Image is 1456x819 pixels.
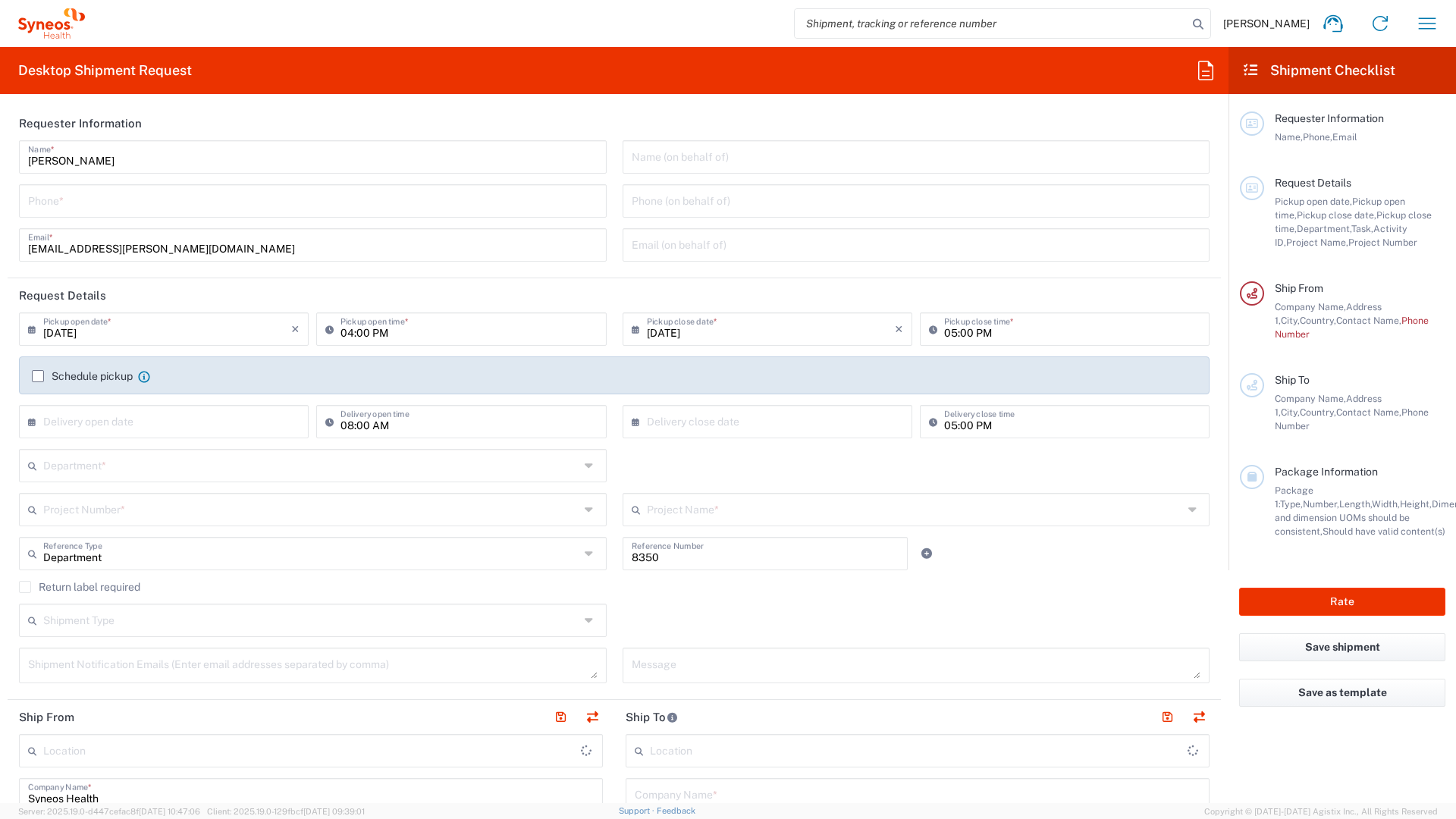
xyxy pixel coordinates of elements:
[1275,196,1352,207] span: Pickup open date,
[657,806,695,815] a: Feedback
[1239,588,1445,616] button: Rate
[1300,315,1336,326] span: Country,
[1281,315,1300,326] span: City,
[19,581,140,593] label: Return label required
[1286,237,1348,248] span: Project Name,
[1275,466,1378,478] span: Package Information
[1275,301,1346,312] span: Company Name,
[18,807,200,816] span: Server: 2025.19.0-d447cefac8f
[1336,315,1401,326] span: Contact Name,
[795,9,1188,38] input: Shipment, tracking or reference number
[626,710,678,725] h2: Ship To
[1275,485,1313,510] span: Package 1:
[916,543,937,564] a: Add Reference
[1336,406,1401,418] span: Contact Name,
[1223,17,1310,30] span: [PERSON_NAME]
[1400,498,1432,510] span: Height,
[1303,131,1332,143] span: Phone,
[1300,406,1336,418] span: Country,
[1275,282,1323,294] span: Ship From
[1339,498,1372,510] span: Length,
[895,317,903,341] i: ×
[1297,209,1376,221] span: Pickup close date,
[1280,498,1303,510] span: Type,
[1204,805,1438,818] span: Copyright © [DATE]-[DATE] Agistix Inc., All Rights Reserved
[1348,237,1417,248] span: Project Number
[19,116,142,131] h2: Requester Information
[1239,679,1445,707] button: Save as template
[1297,223,1351,234] span: Department,
[291,317,300,341] i: ×
[1239,633,1445,661] button: Save shipment
[19,288,106,303] h2: Request Details
[19,710,74,725] h2: Ship From
[303,807,365,816] span: [DATE] 09:39:01
[1281,406,1300,418] span: City,
[1242,61,1395,80] h2: Shipment Checklist
[139,807,200,816] span: [DATE] 10:47:06
[32,370,133,382] label: Schedule pickup
[1275,393,1346,404] span: Company Name,
[207,807,365,816] span: Client: 2025.19.0-129fbcf
[1275,374,1310,386] span: Ship To
[1275,177,1351,189] span: Request Details
[619,806,657,815] a: Support
[18,61,192,80] h2: Desktop Shipment Request
[1303,498,1339,510] span: Number,
[1332,131,1357,143] span: Email
[1275,112,1384,124] span: Requester Information
[1372,498,1400,510] span: Width,
[1323,526,1445,537] span: Should have valid content(s)
[1351,223,1373,234] span: Task,
[1275,131,1303,143] span: Name,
